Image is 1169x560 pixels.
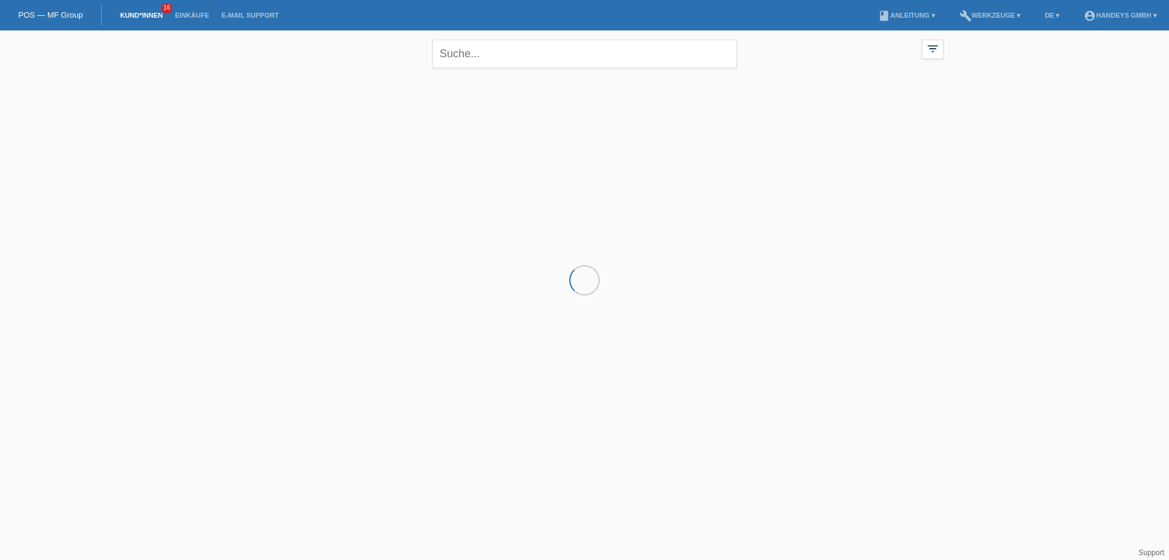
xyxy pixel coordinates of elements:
i: filter_list [926,42,939,55]
a: DE ▾ [1039,12,1065,19]
span: 16 [161,3,172,13]
i: account_circle [1084,10,1096,22]
a: Support [1139,548,1164,557]
a: Kund*innen [114,12,169,19]
a: account_circleHandeys GmbH ▾ [1078,12,1163,19]
i: book [878,10,890,22]
a: buildWerkzeuge ▾ [953,12,1027,19]
i: build [960,10,972,22]
a: bookAnleitung ▾ [872,12,941,19]
a: E-Mail Support [216,12,285,19]
a: Einkäufe [169,12,215,19]
input: Suche... [432,40,737,68]
a: POS — MF Group [18,10,83,19]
